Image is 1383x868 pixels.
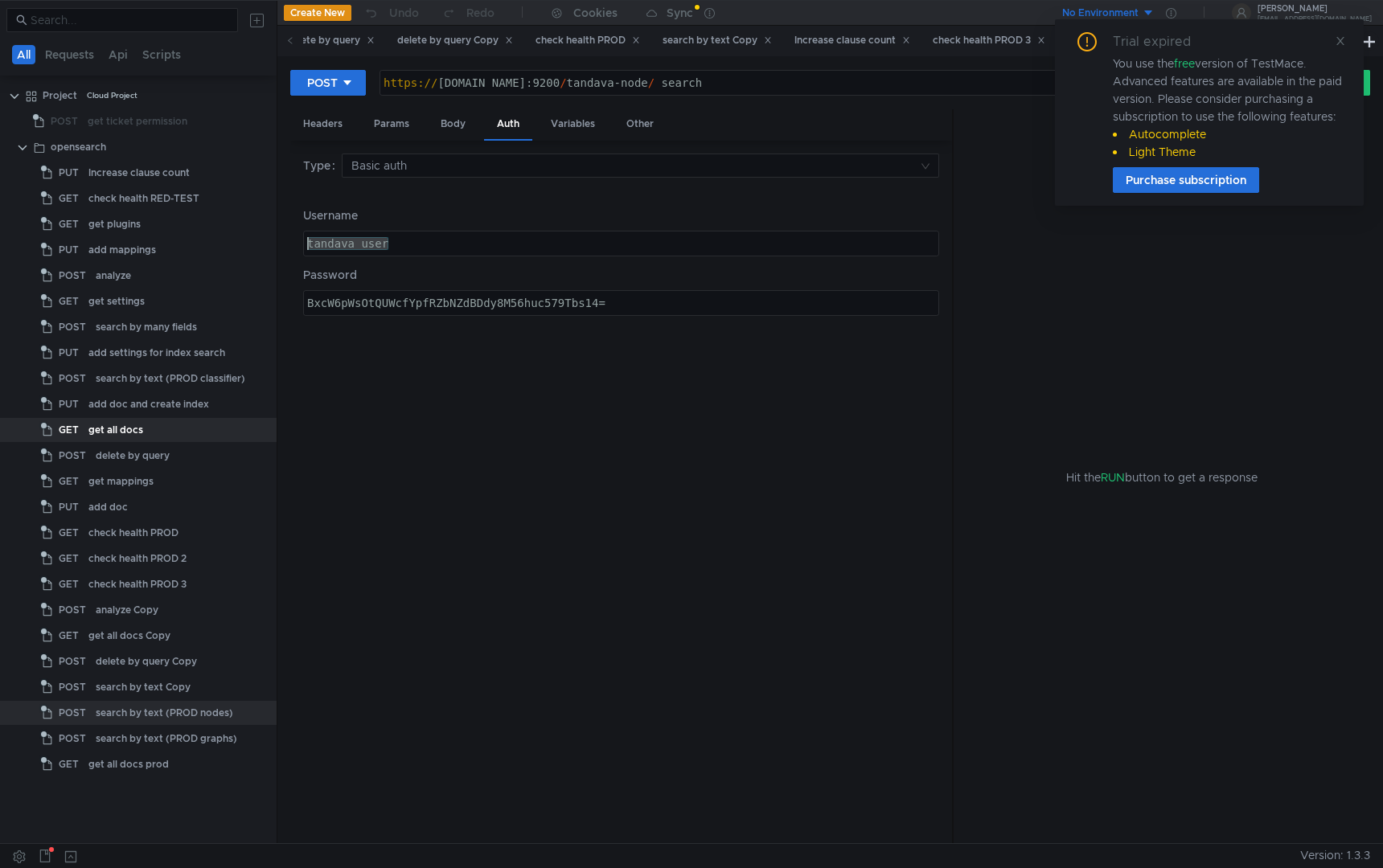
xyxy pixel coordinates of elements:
[59,598,86,622] span: POST
[351,1,430,25] button: Undo
[573,3,618,23] div: Cookies
[88,392,209,416] div: add doc and create index
[284,5,351,21] button: Create New
[389,3,419,23] div: Undo
[1062,6,1139,21] div: No Environment
[88,495,128,519] div: add doc
[303,154,342,178] label: Type
[88,212,141,236] div: get plugins
[59,572,79,596] span: GET
[104,45,133,64] button: Api
[59,161,79,185] span: PUT
[538,109,608,139] div: Variables
[88,238,156,262] div: add mappings
[96,598,158,622] div: analyze Copy
[88,289,145,313] div: get settings
[88,469,154,493] div: get mappings
[96,675,191,699] div: search by text Copy
[59,315,86,339] span: POST
[59,238,79,262] span: PUT
[59,495,79,519] span: PUT
[59,521,79,545] span: GET
[59,675,86,699] span: POST
[290,70,366,96] button: POST
[1113,125,1344,143] li: Autocomplete
[137,45,186,64] button: Scripts
[428,109,478,139] div: Body
[536,32,640,49] div: check health PROD
[96,366,245,391] div: search by text (PROD classifier)
[59,444,86,468] span: POST
[667,7,693,18] div: Sync
[59,418,79,442] span: GET
[40,45,99,64] button: Requests
[59,392,79,416] span: PUT
[1113,167,1259,193] button: Purchase subscription
[88,521,179,545] div: check health PROD
[1300,844,1370,867] span: Version: 1.3.3
[59,264,86,288] span: POST
[1113,32,1210,51] div: Trial expired
[663,32,772,49] div: search by text Copy
[1113,55,1344,161] div: You use the version of TestMace. Advanced features are available in the paid version. Please cons...
[59,727,86,751] span: POST
[286,32,375,49] div: delete by query
[484,109,532,141] div: Auth
[96,315,197,339] div: search by many fields
[614,109,667,139] div: Other
[12,45,35,64] button: All
[303,266,939,284] label: Password
[59,212,79,236] span: GET
[430,1,506,25] button: Redo
[1174,56,1195,71] span: free
[59,366,86,391] span: POST
[933,32,1045,49] div: check health PROD 3
[88,161,190,185] div: Increase clause count
[397,32,513,49] div: delete by query Copy
[31,11,228,29] input: Search...
[59,186,79,211] span: GET
[1258,16,1372,22] div: [EMAIL_ADDRESS][DOMAIN_NAME]
[43,84,77,108] div: Project
[88,624,170,648] div: get all docs Copy
[88,186,199,211] div: check health RED-TEST
[794,32,910,49] div: Increase clause count
[59,752,79,776] span: GET
[59,701,86,725] span: POST
[96,264,131,288] div: analyze
[1113,143,1344,161] li: Light Theme
[51,109,78,133] span: POST
[1066,469,1258,486] span: Hit the button to get a response
[290,109,355,139] div: Headers
[59,547,79,571] span: GET
[361,109,422,139] div: Params
[96,444,170,468] div: delete by query
[96,727,237,751] div: search by text (PROD graphs)
[303,207,939,224] label: Username
[51,135,106,159] div: opensearch
[59,649,86,674] span: POST
[59,624,79,648] span: GET
[88,752,169,776] div: get all docs prod
[88,547,187,571] div: check health PROD 2
[1258,5,1372,13] div: [PERSON_NAME]
[59,289,79,313] span: GET
[88,572,187,596] div: check health PROD 3
[59,469,79,493] span: GET
[466,3,495,23] div: Redo
[96,649,197,674] div: delete by query Copy
[88,341,225,365] div: add settings for index search
[87,84,137,108] div: Cloud Project
[307,74,338,92] div: POST
[88,418,143,442] div: get all docs
[1101,470,1125,485] span: RUN
[96,701,233,725] div: search by text (PROD nodes)
[88,109,187,133] div: get ticket permission
[59,341,79,365] span: PUT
